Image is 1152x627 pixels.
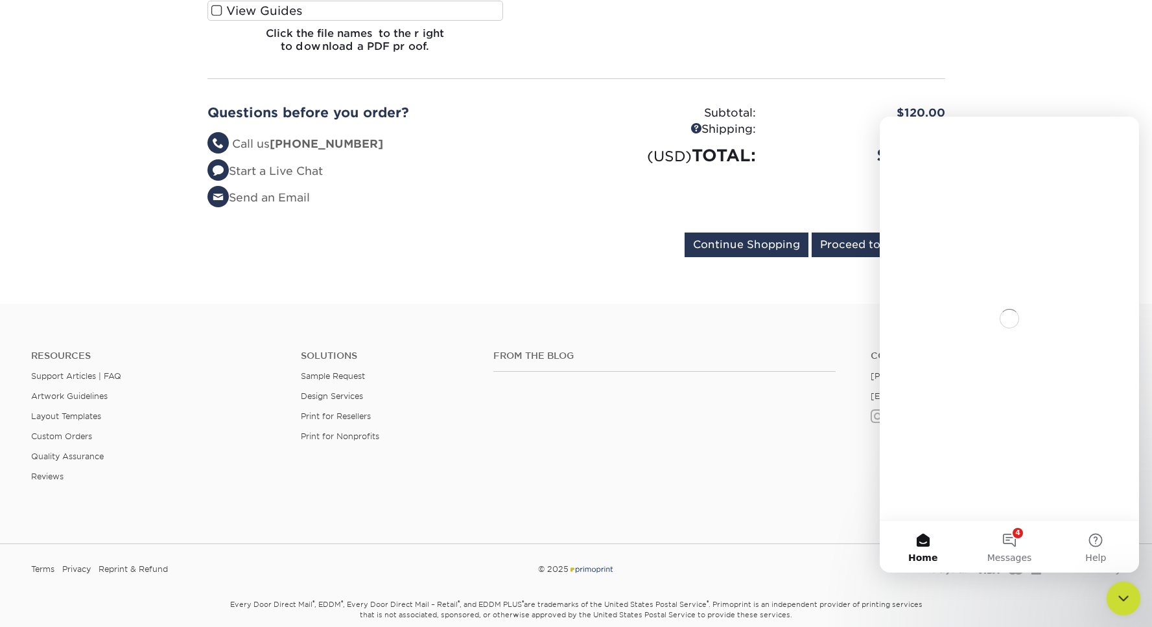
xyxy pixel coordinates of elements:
h2: Questions before you order? [207,105,567,120]
input: Proceed to Checkout [812,233,945,257]
a: Print for Resellers [301,411,371,421]
a: Print for Nonprofits [301,431,379,441]
a: Design Services [301,391,363,401]
div: $8.96 [766,121,955,138]
input: Continue Shopping [685,233,808,257]
label: View Guides [207,1,504,21]
a: [PHONE_NUMBER] [871,371,951,381]
iframe: Intercom live chat [880,117,1139,573]
a: Quality Assurance [31,451,104,461]
strong: [PHONE_NUMBER] [270,137,383,150]
h4: From the Blog [493,350,836,361]
h4: Resources [31,350,281,361]
a: Reviews [31,472,64,481]
small: (USD) [647,148,692,165]
div: Shipping: [576,121,766,138]
a: [EMAIL_ADDRESS][DOMAIN_NAME] [871,391,1026,401]
li: Call us [207,136,567,153]
a: Artwork Guidelines [31,391,108,401]
img: Primoprint [569,564,614,574]
a: Sample Request [301,371,365,381]
a: Contact [871,350,1121,361]
div: $128.96 [766,143,955,168]
a: Start a Live Chat [207,165,323,177]
a: Custom Orders [31,431,92,441]
a: Support Articles | FAQ [31,371,121,381]
a: Send an Email [207,191,310,204]
div: © 2025 [391,560,760,579]
a: Layout Templates [31,411,101,421]
sup: ® [707,599,709,606]
sup: ® [341,599,343,606]
sup: ® [312,599,314,606]
a: Terms [31,560,54,579]
div: Subtotal: [576,105,766,122]
a: Privacy [62,560,91,579]
iframe: Intercom live chat [1107,582,1141,616]
sup: ® [458,599,460,606]
h6: Click the file names to the right to download a PDF proof. [207,27,504,62]
div: TOTAL: [576,143,766,168]
a: Reprint & Refund [99,560,168,579]
div: $120.00 [766,105,955,122]
h4: Solutions [301,350,474,361]
sup: ® [522,599,524,606]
